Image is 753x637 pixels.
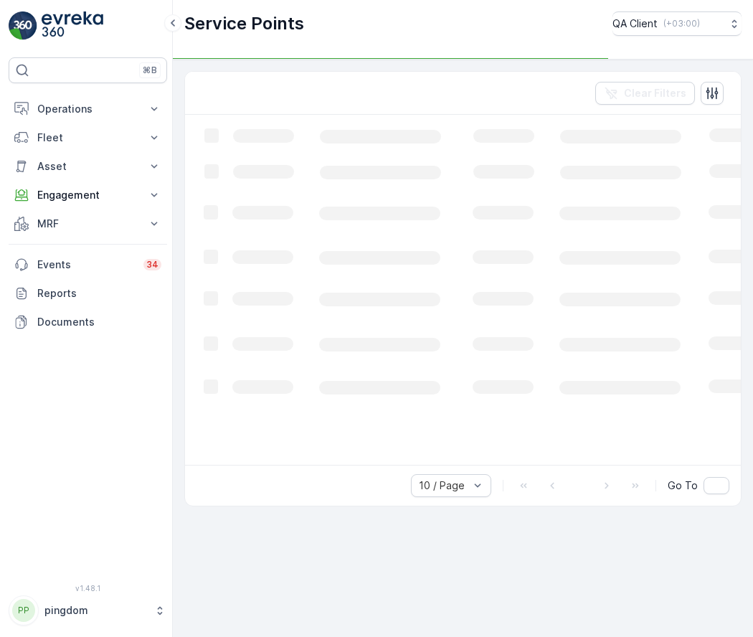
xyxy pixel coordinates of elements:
[37,102,138,116] p: Operations
[143,65,157,76] p: ⌘B
[37,159,138,174] p: Asset
[9,11,37,40] img: logo
[37,315,161,329] p: Documents
[9,95,167,123] button: Operations
[37,286,161,301] p: Reports
[37,217,138,231] p: MRF
[12,599,35,622] div: PP
[612,11,742,36] button: QA Client(+03:00)
[146,259,158,270] p: 34
[42,11,103,40] img: logo_light-DOdMpM7g.png
[37,188,138,202] p: Engagement
[9,123,167,152] button: Fleet
[668,478,698,493] span: Go To
[9,584,167,593] span: v 1.48.1
[37,131,138,145] p: Fleet
[663,18,700,29] p: ( +03:00 )
[9,152,167,181] button: Asset
[612,16,658,31] p: QA Client
[9,279,167,308] a: Reports
[595,82,695,105] button: Clear Filters
[9,250,167,279] a: Events34
[9,181,167,209] button: Engagement
[9,209,167,238] button: MRF
[624,86,686,100] p: Clear Filters
[9,595,167,626] button: PPpingdom
[9,308,167,336] a: Documents
[37,258,135,272] p: Events
[44,603,147,618] p: pingdom
[184,12,304,35] p: Service Points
